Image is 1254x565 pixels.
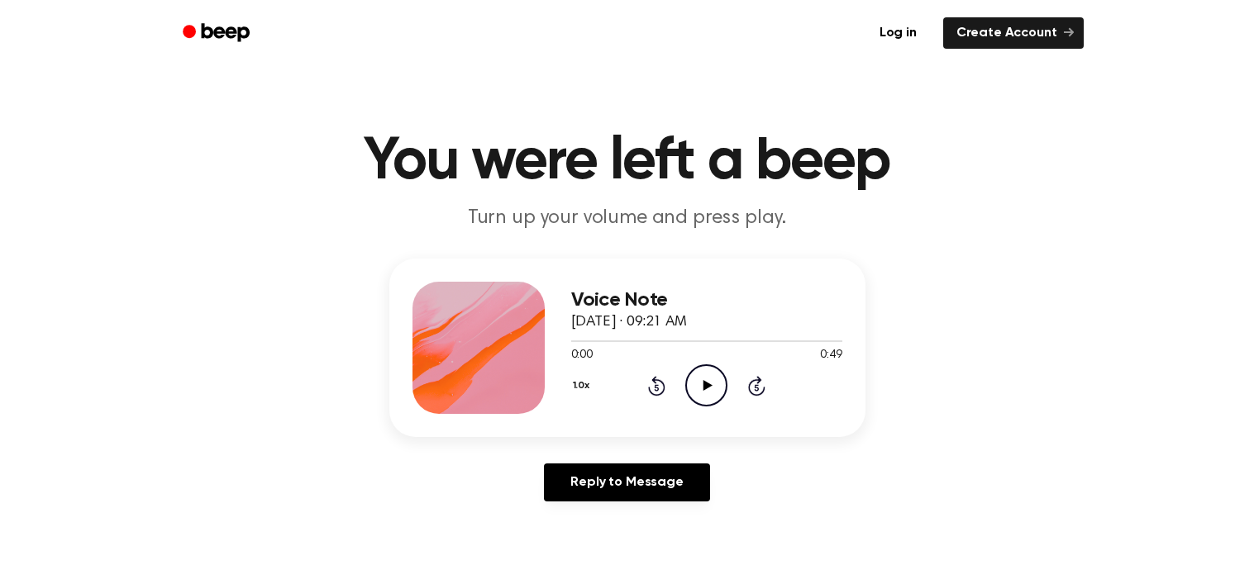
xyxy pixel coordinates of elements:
a: Create Account [943,17,1084,49]
button: 1.0x [571,372,596,400]
span: [DATE] · 09:21 AM [571,315,687,330]
p: Turn up your volume and press play. [310,205,945,232]
a: Log in [863,14,933,52]
h1: You were left a beep [204,132,1051,192]
span: 0:49 [820,347,842,364]
h3: Voice Note [571,289,842,311]
a: Reply to Message [544,463,709,501]
span: 0:00 [571,347,593,364]
a: Beep [171,17,265,50]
